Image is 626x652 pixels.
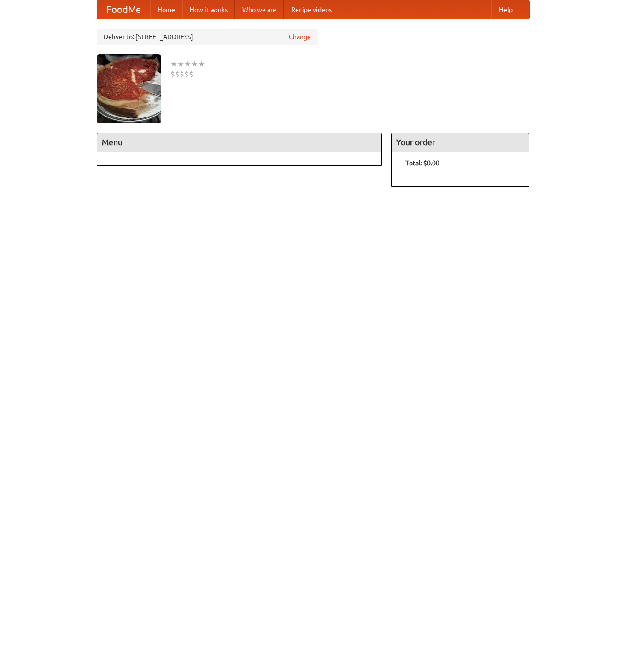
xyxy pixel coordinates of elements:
li: $ [170,69,175,79]
li: $ [175,69,180,79]
div: Deliver to: [STREET_ADDRESS] [97,29,318,45]
li: $ [184,69,189,79]
li: ★ [170,59,177,69]
h4: Menu [97,133,382,152]
li: $ [189,69,193,79]
a: Help [491,0,520,19]
b: Total: $0.00 [405,159,439,167]
li: ★ [184,59,191,69]
li: $ [180,69,184,79]
img: angular.jpg [97,54,161,123]
h4: Your order [392,133,529,152]
a: How it works [182,0,235,19]
a: Recipe videos [284,0,339,19]
li: ★ [191,59,198,69]
li: ★ [198,59,205,69]
a: Who we are [235,0,284,19]
li: ★ [177,59,184,69]
a: Change [289,32,311,41]
a: Home [150,0,182,19]
a: FoodMe [97,0,150,19]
